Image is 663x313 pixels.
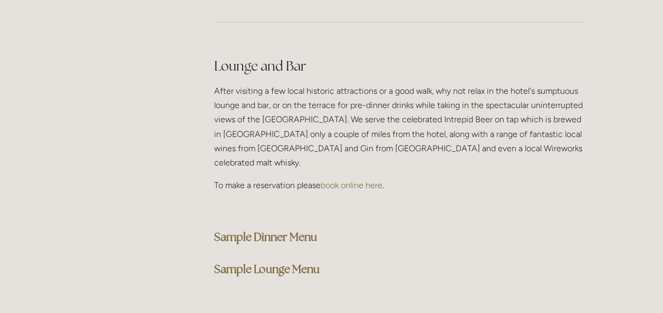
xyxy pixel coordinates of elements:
h2: Lounge and Bar [214,57,584,75]
p: To make a reservation please . [214,178,584,192]
a: Sample Dinner Menu [214,230,317,244]
a: book online here [321,180,382,190]
p: After visiting a few local historic attractions or a good walk, why not relax in the hotel's sump... [214,84,584,170]
a: Sample Lounge Menu [214,262,320,276]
